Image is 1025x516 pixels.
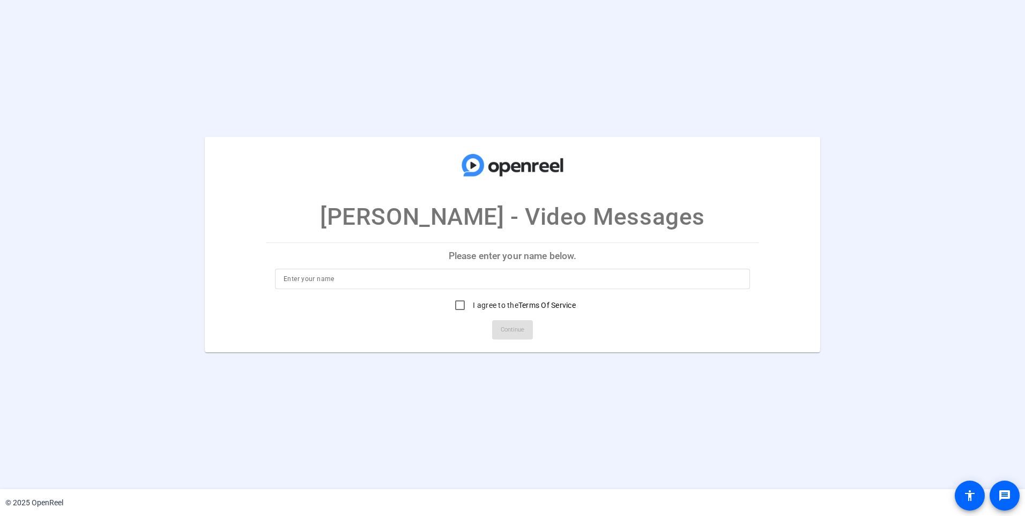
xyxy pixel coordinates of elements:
[284,272,741,285] input: Enter your name
[471,300,576,311] label: I agree to the
[5,497,63,508] div: © 2025 OpenReel
[963,489,976,502] mat-icon: accessibility
[320,199,705,234] p: [PERSON_NAME] - Video Messages
[266,243,759,269] p: Please enter your name below.
[998,489,1011,502] mat-icon: message
[459,148,566,183] img: company-logo
[518,301,576,309] a: Terms Of Service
